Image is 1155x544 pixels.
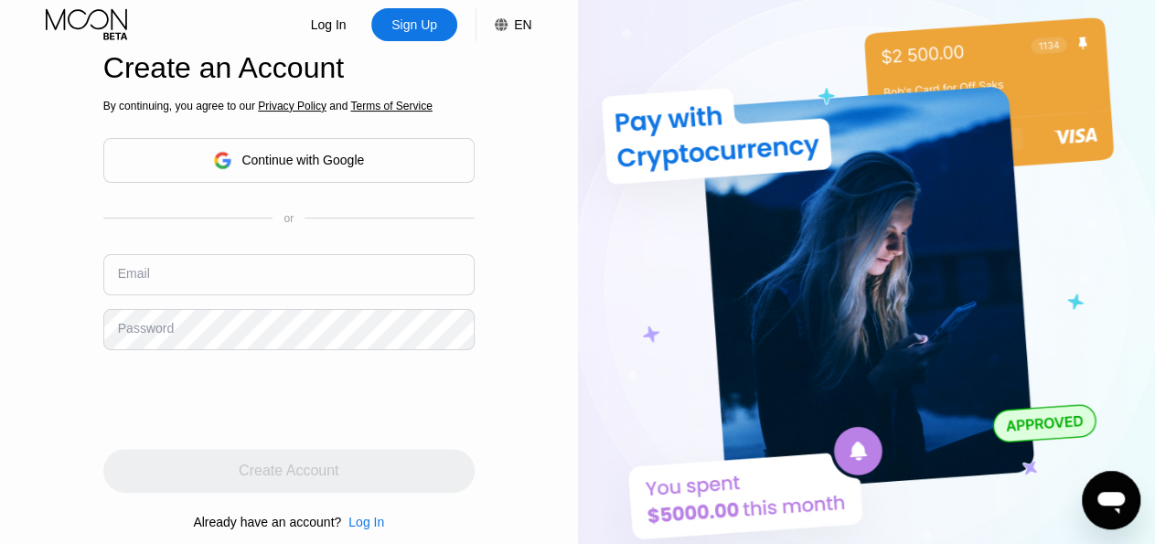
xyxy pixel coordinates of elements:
div: By continuing, you agree to our [103,100,475,112]
span: and [326,100,351,112]
div: Create an Account [103,51,475,85]
div: EN [476,8,531,41]
iframe: reCAPTCHA [103,364,381,435]
div: Log In [285,8,371,41]
span: Privacy Policy [258,100,326,112]
div: Email [118,266,150,281]
div: Log In [348,515,384,529]
iframe: Button to launch messaging window [1082,471,1140,529]
div: Log In [341,515,384,529]
div: Password [118,321,174,336]
div: Continue with Google [241,153,364,167]
div: Sign Up [390,16,439,34]
div: Continue with Google [103,138,475,183]
div: Already have an account? [193,515,341,529]
div: Sign Up [371,8,457,41]
div: or [283,212,294,225]
div: Log In [309,16,348,34]
span: Terms of Service [350,100,432,112]
div: EN [514,17,531,32]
